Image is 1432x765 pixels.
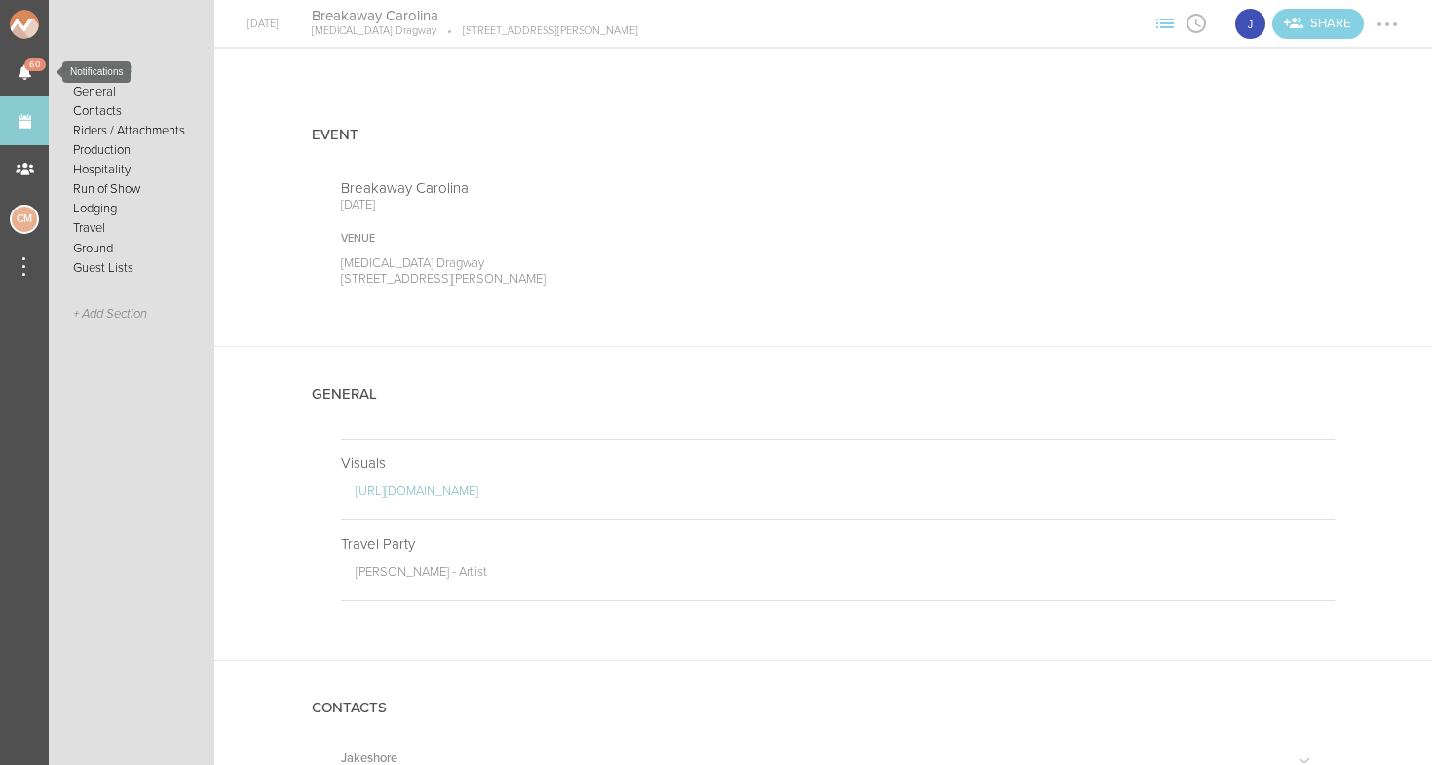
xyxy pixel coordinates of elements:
h4: Breakaway Carolina [312,7,638,25]
p: Breakaway Carolina [341,179,795,197]
h5: Jakeshore [341,752,397,765]
div: Charlie McGinley [10,205,39,234]
a: Production [49,140,214,160]
span: 60 [24,58,46,71]
span: View Itinerary [1181,17,1212,28]
p: [STREET_ADDRESS][PERSON_NAME] [436,24,638,38]
p: [PERSON_NAME] - Artist [356,564,1335,586]
p: Visuals [341,454,1335,472]
h4: General [312,386,377,402]
a: [URL][DOMAIN_NAME] [356,483,478,499]
div: Share [1272,9,1364,39]
h4: Event [312,127,358,143]
a: Lodging [49,199,214,218]
span: + Add Section [73,307,147,322]
p: [MEDICAL_DATA] Dragway [312,24,436,38]
a: Ground [49,239,214,258]
span: View Sections [1149,17,1181,28]
p: Travel Party [341,535,1335,553]
p: [STREET_ADDRESS][PERSON_NAME] [341,271,795,287]
a: Run of Show [49,179,214,199]
h4: Contacts [312,700,387,716]
p: [MEDICAL_DATA] Dragway [341,255,795,271]
a: Travel [49,218,214,238]
a: Event Info [49,58,214,82]
a: Contacts [49,101,214,121]
a: Riders / Attachments [49,121,214,140]
div: Jakeshore [1233,7,1267,41]
p: [DATE] [341,197,795,212]
a: Guest Lists [49,258,214,278]
div: J [1233,7,1267,41]
a: General [49,82,214,101]
a: Hospitality [49,160,214,179]
img: NOMAD [10,10,120,39]
a: Invite teams to the Event [1272,9,1364,39]
div: Venue [341,232,795,246]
